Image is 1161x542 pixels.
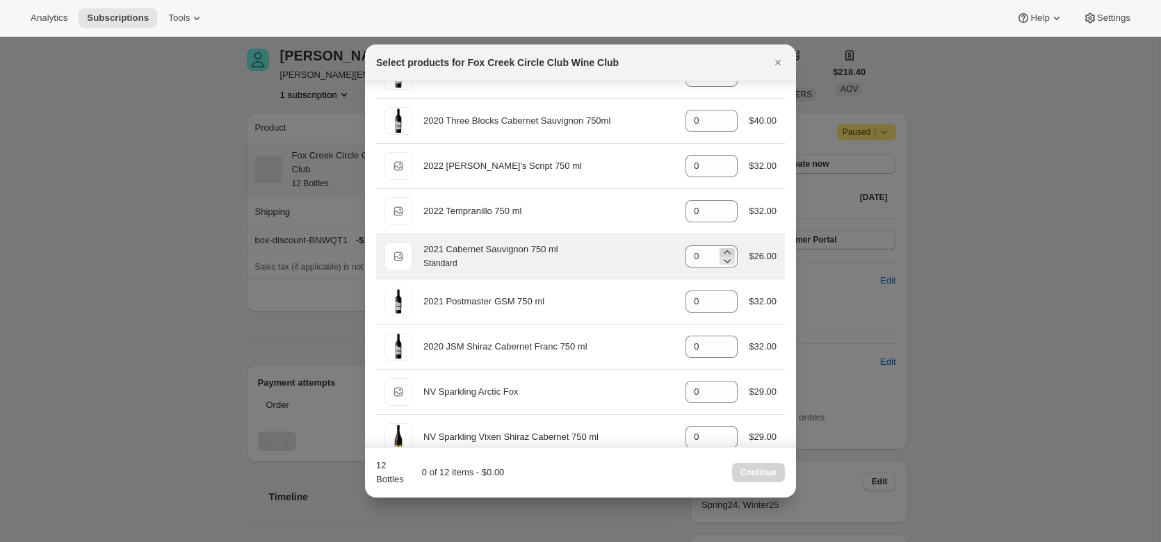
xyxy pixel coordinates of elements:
[423,385,674,399] div: NV Sparkling Arctic Fox
[749,295,777,309] div: $32.00
[423,243,674,256] div: 2021 Cabernet Sauvignon 750 ml
[749,340,777,354] div: $32.00
[31,13,67,24] span: Analytics
[411,466,504,479] div: 0 of 12 items - $0.00
[1097,13,1130,24] span: Settings
[22,8,76,28] button: Analytics
[423,295,674,309] div: 2021 Postmaster GSM 750 ml
[749,430,777,444] div: $29.00
[423,204,674,218] div: 2022 Tempranillo 750 ml
[749,114,777,128] div: $40.00
[749,385,777,399] div: $29.00
[423,258,457,268] small: Standard
[160,8,212,28] button: Tools
[749,249,777,263] div: $26.00
[1008,8,1071,28] button: Help
[749,159,777,173] div: $32.00
[376,56,619,69] h2: Select products for Fox Creek Circle Club Wine Club
[79,8,157,28] button: Subscriptions
[423,340,674,354] div: 2020 JSM Shiraz Cabernet Franc 750 ml
[423,159,674,173] div: 2022 [PERSON_NAME]'s Script 750 ml
[423,430,674,444] div: NV Sparkling Vixen Shiraz Cabernet 750 ml
[1030,13,1049,24] span: Help
[1075,8,1139,28] button: Settings
[168,13,190,24] span: Tools
[749,204,777,218] div: $32.00
[376,459,405,486] div: 12 Bottles
[768,53,788,72] button: Close
[423,114,674,128] div: 2020 Three Blocks Cabernet Sauvignon 750ml
[87,13,149,24] span: Subscriptions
